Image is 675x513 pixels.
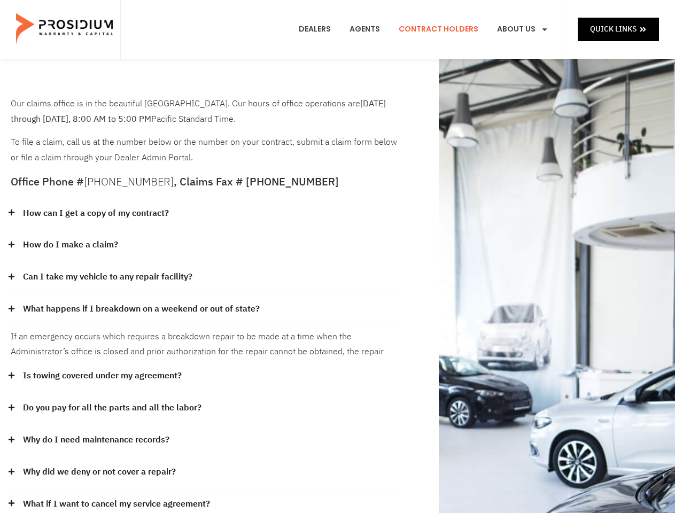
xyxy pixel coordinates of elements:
[342,10,388,49] a: Agents
[84,174,174,190] a: [PHONE_NUMBER]
[23,464,176,480] a: Why did we deny or not cover a repair?
[11,229,399,261] div: How do I make a claim?
[23,206,169,221] a: How can I get a copy of my contract?
[11,293,399,325] div: What happens if I breakdown on a weekend or out of state?
[23,400,201,416] a: Do you pay for all the parts and all the labor?
[11,198,399,230] div: How can I get a copy of my contract?
[291,10,556,49] nav: Menu
[11,424,399,456] div: Why do I need maintenance records?
[23,368,182,384] a: Is towing covered under my agreement?
[11,456,399,488] div: Why did we deny or not cover a repair?
[11,261,399,293] div: Can I take my vehicle to any repair facility?
[23,269,192,285] a: Can I take my vehicle to any repair facility?
[23,496,210,512] a: What if I want to cancel my service agreement?
[291,10,339,49] a: Dealers
[11,392,399,424] div: Do you pay for all the parts and all the labor?
[391,10,486,49] a: Contract Holders
[578,18,659,41] a: Quick Links
[11,325,399,361] div: What happens if I breakdown on a weekend or out of state?
[11,97,386,126] b: [DATE] through [DATE], 8:00 AM to 5:00 PM
[11,96,399,127] p: Our claims office is in the beautiful [GEOGRAPHIC_DATA]. Our hours of office operations are Pacif...
[11,176,399,187] h5: Office Phone # , Claims Fax # [PHONE_NUMBER]
[11,96,399,166] div: To file a claim, call us at the number below or the number on your contract, submit a claim form ...
[23,432,169,448] a: Why do I need maintenance records?
[590,22,637,36] span: Quick Links
[23,237,118,253] a: How do I make a claim?
[489,10,556,49] a: About Us
[23,301,260,317] a: What happens if I breakdown on a weekend or out of state?
[11,360,399,392] div: Is towing covered under my agreement?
